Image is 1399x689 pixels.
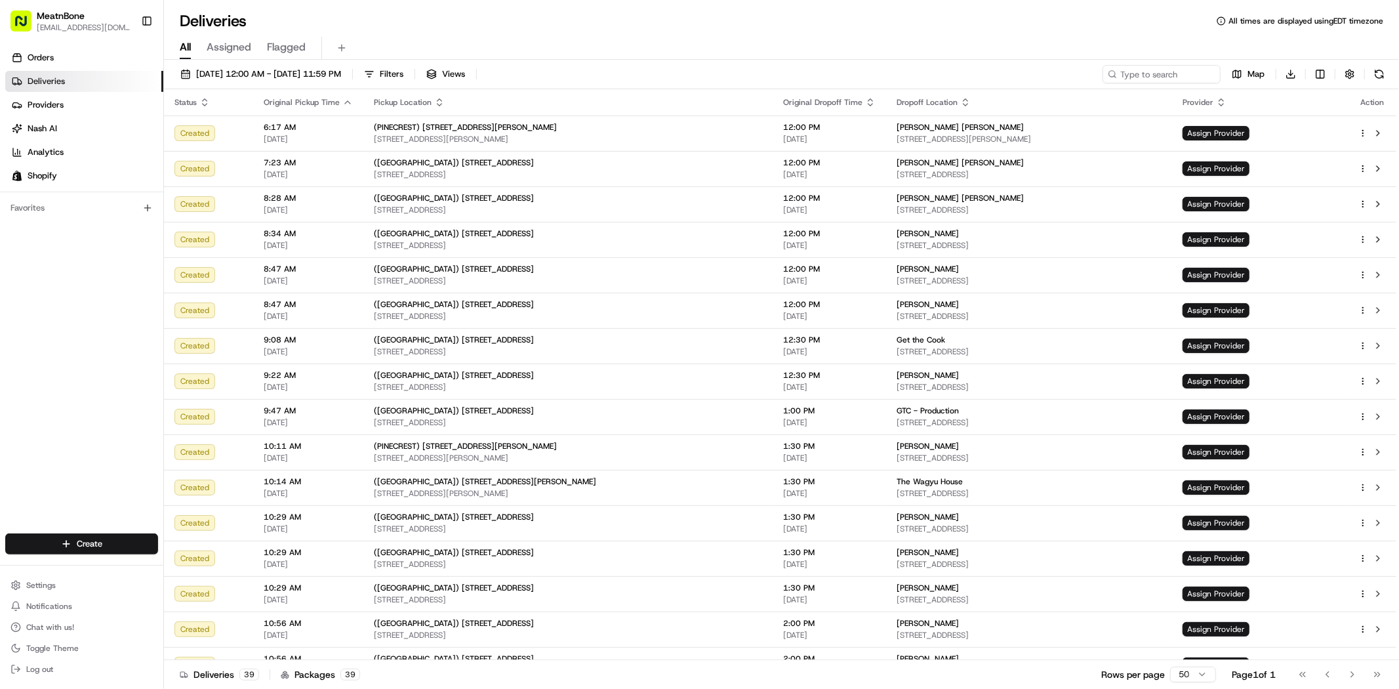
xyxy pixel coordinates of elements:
[239,669,259,680] div: 39
[264,441,353,451] span: 10:11 AM
[783,382,876,392] span: [DATE]
[897,370,959,381] span: [PERSON_NAME]
[897,453,1162,463] span: [STREET_ADDRESS]
[264,169,353,180] span: [DATE]
[5,660,158,679] button: Log out
[26,601,72,612] span: Notifications
[1183,658,1249,672] span: Assign Provider
[897,441,959,451] span: [PERSON_NAME]
[1183,409,1249,424] span: Assign Provider
[783,346,876,357] span: [DATE]
[897,618,959,629] span: [PERSON_NAME]
[374,595,762,605] span: [STREET_ADDRESS]
[264,122,353,133] span: 6:17 AM
[264,157,353,168] span: 7:23 AM
[374,205,762,215] span: [STREET_ADDRESS]
[374,299,534,310] span: ([GEOGRAPHIC_DATA]) [STREET_ADDRESS]
[5,198,158,219] div: Favorites
[264,346,353,357] span: [DATE]
[1370,65,1389,83] button: Refresh
[1183,268,1249,282] span: Assign Provider
[374,228,534,239] span: ([GEOGRAPHIC_DATA]) [STREET_ADDRESS]
[374,488,762,499] span: [STREET_ADDRESS][PERSON_NAME]
[374,630,762,640] span: [STREET_ADDRESS]
[783,406,876,416] span: 1:00 PM
[264,476,353,487] span: 10:14 AM
[897,595,1162,605] span: [STREET_ADDRESS]
[783,311,876,322] span: [DATE]
[897,630,1162,640] span: [STREET_ADDRESS]
[374,382,762,392] span: [STREET_ADDRESS]
[897,299,959,310] span: [PERSON_NAME]
[5,618,158,637] button: Chat with us!
[1183,374,1249,388] span: Assign Provider
[1101,668,1165,681] p: Rows per page
[1183,197,1249,211] span: Assign Provider
[37,22,131,33] span: [EMAIL_ADDRESS][DOMAIN_NAME]
[783,370,876,381] span: 12:30 PM
[264,205,353,215] span: [DATE]
[897,346,1162,357] span: [STREET_ADDRESS]
[783,169,876,180] span: [DATE]
[12,171,22,181] img: Shopify logo
[783,453,876,463] span: [DATE]
[28,123,57,135] span: Nash AI
[374,559,762,570] span: [STREET_ADDRESS]
[28,52,54,64] span: Orders
[264,559,353,570] span: [DATE]
[374,512,534,522] span: ([GEOGRAPHIC_DATA]) [STREET_ADDRESS]
[264,370,353,381] span: 9:22 AM
[374,335,534,345] span: ([GEOGRAPHIC_DATA]) [STREET_ADDRESS]
[783,654,876,664] span: 2:00 PM
[783,441,876,451] span: 1:30 PM
[264,193,353,203] span: 8:28 AM
[442,68,465,80] span: Views
[897,547,959,558] span: [PERSON_NAME]
[783,264,876,274] span: 12:00 PM
[897,122,1024,133] span: [PERSON_NAME] [PERSON_NAME]
[1183,232,1249,247] span: Assign Provider
[1183,161,1249,176] span: Assign Provider
[783,524,876,534] span: [DATE]
[264,406,353,416] span: 9:47 AM
[783,240,876,251] span: [DATE]
[264,228,353,239] span: 8:34 AM
[897,406,959,416] span: GTC - Production
[783,547,876,558] span: 1:30 PM
[897,276,1162,286] span: [STREET_ADDRESS]
[374,346,762,357] span: [STREET_ADDRESS]
[5,533,158,554] button: Create
[374,618,534,629] span: ([GEOGRAPHIC_DATA]) [STREET_ADDRESS]
[1183,551,1249,566] span: Assign Provider
[264,547,353,558] span: 10:29 AM
[26,664,53,675] span: Log out
[264,276,353,286] span: [DATE]
[264,630,353,640] span: [DATE]
[37,9,85,22] button: MeatnBone
[1183,622,1249,637] span: Assign Provider
[5,47,163,68] a: Orders
[783,417,876,428] span: [DATE]
[1247,68,1265,80] span: Map
[897,335,945,345] span: Get the Cook
[267,39,306,55] span: Flagged
[264,97,340,108] span: Original Pickup Time
[897,382,1162,392] span: [STREET_ADDRESS]
[1183,339,1249,353] span: Assign Provider
[174,97,197,108] span: Status
[180,39,191,55] span: All
[783,205,876,215] span: [DATE]
[783,228,876,239] span: 12:00 PM
[5,576,158,595] button: Settings
[5,639,158,658] button: Toggle Theme
[1103,65,1221,83] input: Type to search
[264,311,353,322] span: [DATE]
[26,643,79,654] span: Toggle Theme
[897,524,1162,534] span: [STREET_ADDRESS]
[380,68,403,80] span: Filters
[26,580,56,591] span: Settings
[897,205,1162,215] span: [STREET_ADDRESS]
[264,618,353,629] span: 10:56 AM
[897,311,1162,322] span: [STREET_ADDRESS]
